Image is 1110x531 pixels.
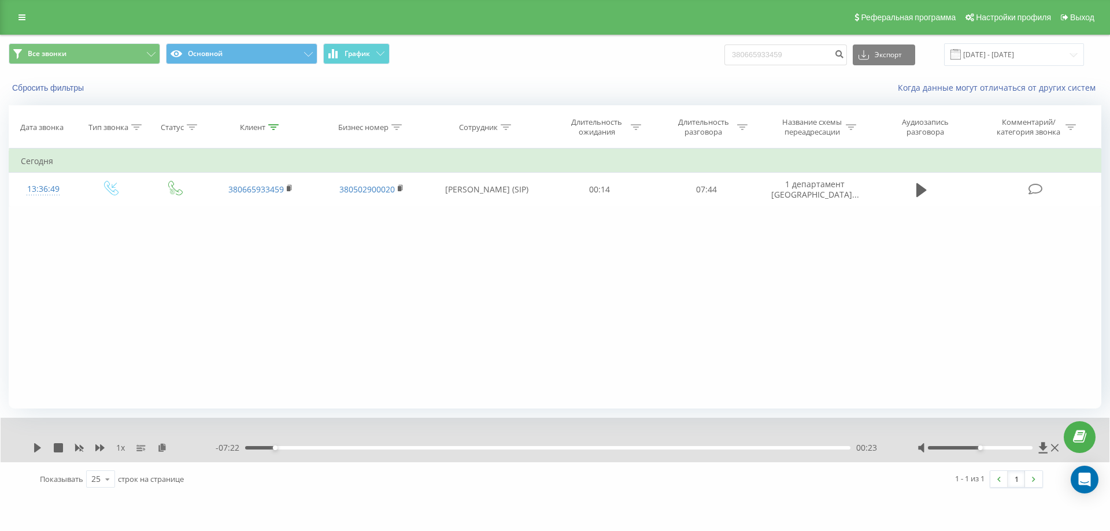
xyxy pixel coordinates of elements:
[781,117,843,137] div: Название схемы переадресации
[116,442,125,454] span: 1 x
[853,44,915,65] button: Экспорт
[20,122,64,132] div: Дата звонка
[338,122,388,132] div: Бизнес номер
[9,83,90,93] button: Сбросить фильтры
[898,82,1101,93] a: Когда данные могут отличаться от других систем
[161,122,184,132] div: Статус
[9,150,1101,173] td: Сегодня
[216,442,245,454] span: - 07:22
[88,122,128,132] div: Тип звонка
[1008,471,1025,487] a: 1
[1071,466,1098,493] div: Open Intercom Messenger
[91,473,101,485] div: 25
[323,43,390,64] button: График
[856,442,877,454] span: 00:23
[21,178,66,200] div: 13:36:49
[240,122,265,132] div: Клиент
[166,43,317,64] button: Основной
[976,13,1051,22] span: Настройки профиля
[459,122,498,132] div: Сотрудник
[9,43,160,64] button: Все звонки
[1070,13,1094,22] span: Выход
[546,173,653,206] td: 00:14
[995,117,1063,137] div: Комментарий/категория звонка
[118,474,184,484] span: строк на странице
[771,179,859,200] span: 1 департамент [GEOGRAPHIC_DATA]...
[888,117,963,137] div: Аудиозапись разговора
[345,50,370,58] span: График
[861,13,956,22] span: Реферальная программа
[955,473,985,484] div: 1 - 1 из 1
[653,173,759,206] td: 07:44
[339,184,395,195] a: 380502900020
[28,49,66,58] span: Все звонки
[724,44,847,65] input: Поиск по номеру
[40,474,83,484] span: Показывать
[672,117,734,137] div: Длительность разговора
[427,173,546,206] td: [PERSON_NAME] (SIP)
[566,117,628,137] div: Длительность ожидания
[273,445,277,450] div: Accessibility label
[978,445,982,450] div: Accessibility label
[228,184,284,195] a: 380665933459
